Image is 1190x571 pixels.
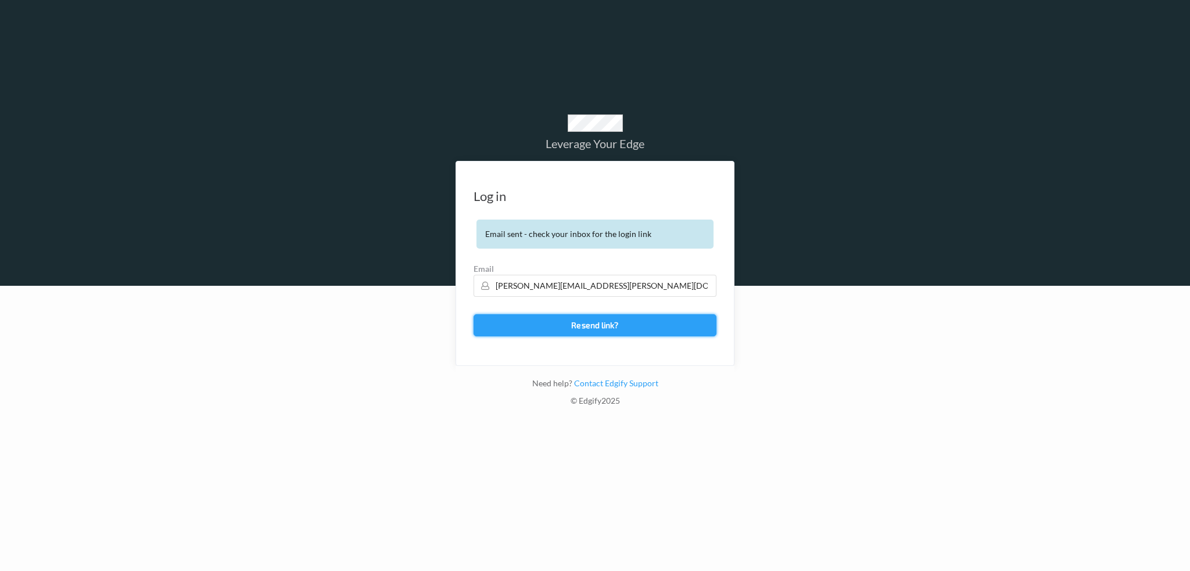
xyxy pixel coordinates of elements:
[572,378,658,388] a: Contact Edgify Support
[474,191,506,202] div: Log in
[476,220,714,249] div: Email sent - check your inbox for the login link
[474,263,716,275] label: Email
[456,138,734,149] div: Leverage Your Edge
[456,378,734,395] div: Need help?
[474,314,716,336] button: Resend link?
[456,395,734,412] div: © Edgify 2025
